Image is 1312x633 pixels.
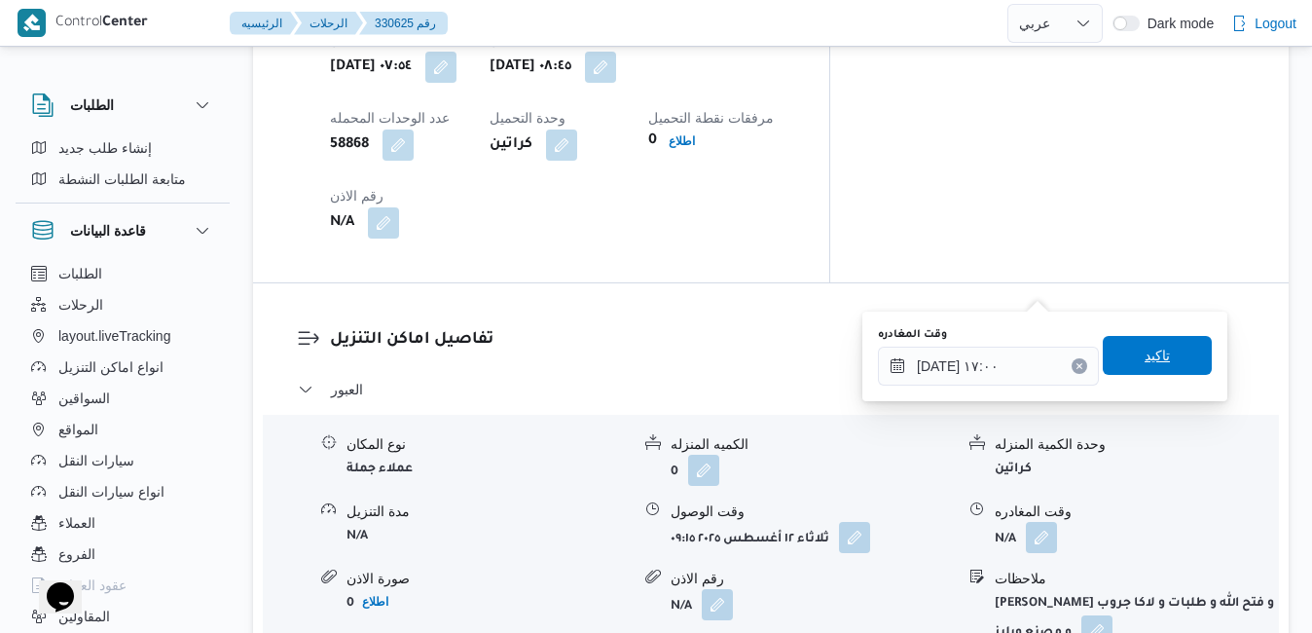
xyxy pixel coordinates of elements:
button: الفروع [23,539,222,570]
button: السواقين [23,383,222,414]
button: انواع اماكن التنزيل [23,352,222,383]
span: Logout [1255,12,1296,35]
button: انواع سيارات النقل [23,476,222,507]
span: الفروع [58,542,95,566]
b: 0 [346,597,354,611]
button: قاعدة البيانات [31,219,214,242]
b: Center [102,16,148,31]
span: انواع سيارات النقل [58,480,164,503]
b: 0 [648,130,657,153]
button: الرحلات [294,12,363,35]
span: layout.liveTracking [58,324,170,348]
h3: الطلبات [70,93,114,117]
button: اطلاع [354,590,396,614]
div: وقت الوصول [671,502,954,522]
button: العبور [298,378,1245,401]
span: المقاولين [58,605,110,628]
button: إنشاء طلب جديد [23,132,222,164]
h3: قاعدة البيانات [70,219,146,242]
div: مدة التنزيل [346,502,630,522]
span: انواع اماكن التنزيل [58,355,164,379]
span: عقود العملاء [58,574,127,597]
button: Logout [1223,4,1304,43]
input: Press the down key to open a popover containing a calendar. [878,347,1099,386]
b: اطلاع [669,134,695,148]
button: layout.liveTracking [23,320,222,352]
span: وحدة التحميل [490,110,565,126]
button: الرئيسيه [230,12,298,35]
button: تاكيد [1103,336,1212,375]
b: [DATE] ٠٨:٤٥ [490,56,571,79]
b: N/A [330,211,354,235]
span: تاكيد [1145,344,1170,367]
span: متابعة الطلبات النشطة [58,168,186,191]
span: الرحلات [58,293,103,316]
span: المواقع [58,418,98,441]
b: [DATE] ٠٧:٥٤ [330,56,412,79]
span: العبور [331,378,363,401]
button: Clear input [1072,358,1087,374]
span: السواقين [58,387,110,410]
b: كراتين [995,463,1032,476]
span: رقم الاذن [330,188,383,204]
b: N/A [995,533,1016,546]
span: الطلبات [58,262,102,285]
b: كراتين [490,133,532,157]
b: عملاء جملة [346,463,413,476]
div: نوع المكان [346,434,630,455]
iframe: chat widget [19,555,82,614]
div: وقت المغادره [995,502,1278,522]
div: وحدة الكمية المنزله [995,434,1278,455]
button: المقاولين [23,601,222,632]
b: 0 [671,465,678,479]
button: اطلاع [661,130,703,153]
span: سيارات النقل [58,449,134,472]
label: وقت المغادره [878,327,947,343]
b: N/A [671,600,692,614]
span: مرفقات نقطة التحميل [648,110,774,126]
button: الرحلات [23,289,222,320]
span: Dark mode [1140,16,1214,31]
button: متابعة الطلبات النشطة [23,164,222,195]
span: إنشاء طلب جديد [58,136,152,160]
button: العملاء [23,507,222,539]
div: رقم الاذن [671,569,954,589]
b: اطلاع [362,595,388,609]
button: الطلبات [31,93,214,117]
button: عقود العملاء [23,570,222,601]
div: ملاحظات [995,569,1278,589]
span: عدد الوحدات المحمله [330,110,450,126]
h3: تفاصيل اماكن التنزيل [330,327,1245,354]
div: صورة الاذن [346,569,630,589]
div: الكميه المنزله [671,434,954,455]
span: العملاء [58,511,95,535]
button: المواقع [23,414,222,445]
b: 58868 [330,133,369,157]
button: سيارات النقل [23,445,222,476]
img: X8yXhbKr1z7QwAAAABJRU5ErkJggg== [18,9,46,37]
b: ثلاثاء ١٢ أغسطس ٢٠٢٥ ٠٩:١٥ [671,533,829,546]
button: 330625 رقم [359,12,448,35]
div: الطلبات [16,132,230,203]
b: N/A [346,530,368,543]
button: الطلبات [23,258,222,289]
